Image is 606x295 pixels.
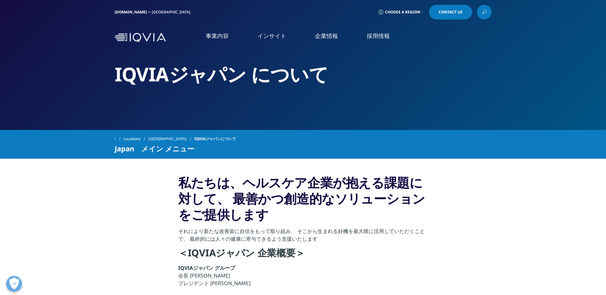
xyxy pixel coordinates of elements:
div: [GEOGRAPHIC_DATA] [152,10,193,15]
a: インサイト [257,32,286,40]
a: 企業情報 [315,32,338,40]
strong: IQVIAジャパン グループ [178,264,235,271]
a: 採用情報 [367,32,390,40]
a: Locations [124,133,148,145]
a: [DOMAIN_NAME] [115,9,147,15]
h4: ＜IQVIAジャパン 企業概要＞ [178,246,428,264]
p: 会長 [PERSON_NAME] プレジデント [PERSON_NAME] [178,264,428,291]
span: Choose a Region [385,10,420,15]
a: [GEOGRAPHIC_DATA] [148,133,194,145]
span: IQVIAジャパンについて [194,133,236,145]
a: Contact Us [429,5,472,19]
h3: 私たちは、ヘルスケア企業が抱える課題に対して、 最善かつ創造的なソリューションをご提供します [178,175,428,227]
span: Contact Us [439,10,463,14]
span: Japan メイン メニュー [115,145,194,152]
nav: Primary [168,22,492,53]
p: それにより新たな改善策に自信をもって取り組み、 そこから生まれる好機を最大限に活用していただくことで、 最終的には人々の健康に寄与できるよう支援いたします [178,227,428,246]
a: 事業内容 [206,32,229,40]
h2: IQVIAジャパン について [115,62,492,86]
button: 優先設定センターを開く [6,276,22,292]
